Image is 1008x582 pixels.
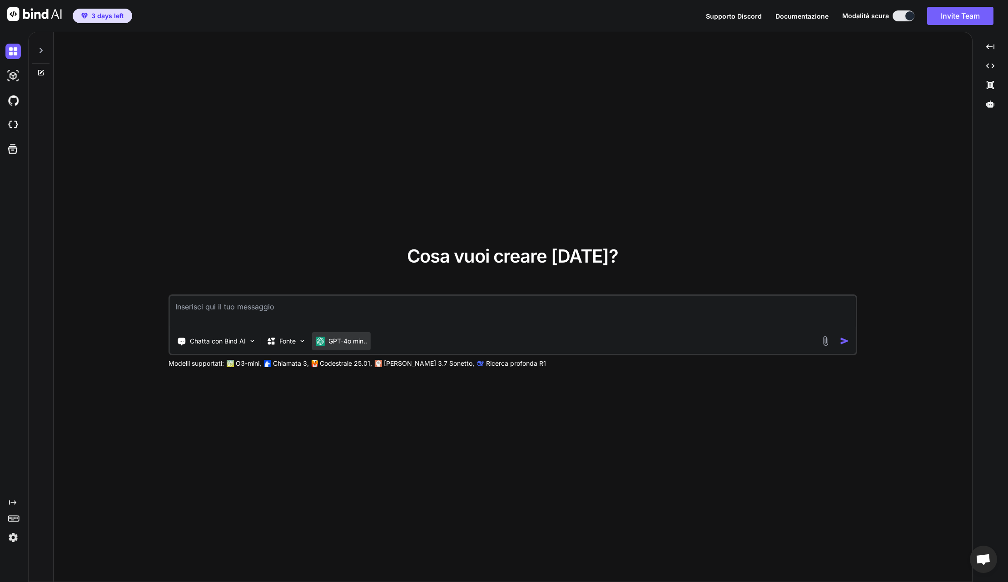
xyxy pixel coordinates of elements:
[5,68,21,84] img: darkAi-studio
[706,11,762,21] button: Supporto Discord
[279,337,296,346] p: Fonte
[227,360,234,367] img: GPT-4
[842,11,889,20] span: Modalità scura
[248,337,256,345] img: Scegli gli strumenti
[5,530,21,545] img: settings
[169,359,224,368] p: Modelli supportati:
[236,359,261,368] p: O3-mini,
[5,117,21,133] img: cloudideIcon
[264,360,271,367] img: Lama2
[706,12,762,20] span: Supporto Discord
[273,359,309,368] p: Chiamata 3,
[91,11,124,20] span: 3 days left
[927,7,993,25] button: Invite Team
[840,336,849,346] img: icona
[407,245,618,267] span: Cosa vuoi creare [DATE]?
[298,337,306,345] img: Scegli i modelli
[5,93,21,108] img: githubDark
[316,337,325,346] img: GPT-4o mini
[775,11,829,21] button: Documentazione
[73,9,132,23] button: premium3 days left
[320,359,372,368] p: Codestrale 25.01,
[5,44,21,59] img: darkChat
[477,360,484,367] img: Claude
[328,337,367,346] p: GPT-4o min..
[384,359,474,368] p: [PERSON_NAME] 3.7 Sonetto,
[486,359,546,368] p: Ricerca profonda R1
[775,12,829,20] span: Documentazione
[375,360,382,367] img: Claude
[312,360,318,367] img: Mistral-AI
[970,546,997,573] div: Aprire la chat
[7,7,62,21] img: Associa AI
[190,337,246,346] p: Chatta con Bind AI
[820,336,831,346] img: attaccamento
[81,13,88,19] img: premium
